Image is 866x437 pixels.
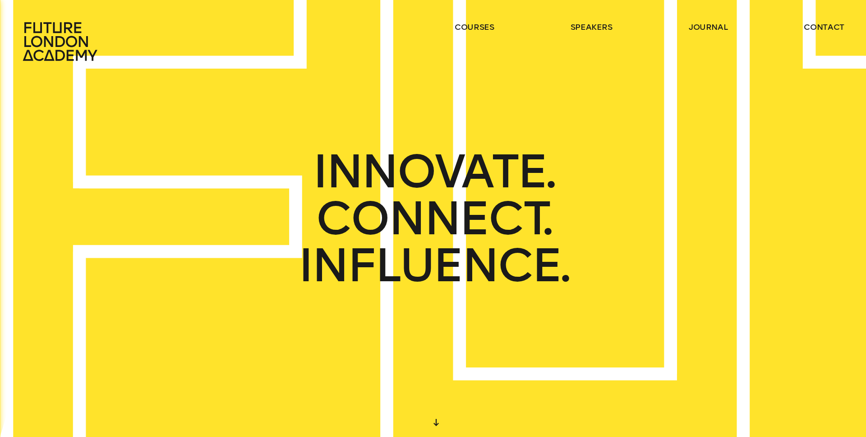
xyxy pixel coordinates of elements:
a: courses [455,22,494,33]
span: CONNECT. [316,195,550,242]
a: contact [804,22,844,33]
span: INFLUENCE. [298,242,568,289]
span: INNOVATE. [313,148,553,195]
a: journal [689,22,728,33]
a: speakers [571,22,613,33]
